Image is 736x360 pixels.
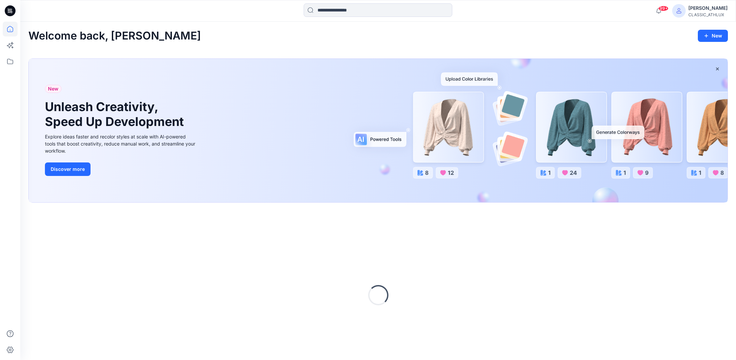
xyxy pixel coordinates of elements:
[688,4,728,12] div: [PERSON_NAME]
[48,85,58,93] span: New
[45,162,197,176] a: Discover more
[688,12,728,17] div: CLASSIC_ATHLUX
[45,162,91,176] button: Discover more
[45,133,197,154] div: Explore ideas faster and recolor styles at scale with AI-powered tools that boost creativity, red...
[28,30,201,42] h2: Welcome back, [PERSON_NAME]
[676,8,682,14] svg: avatar
[45,100,187,129] h1: Unleash Creativity, Speed Up Development
[658,6,668,11] span: 99+
[698,30,728,42] button: New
